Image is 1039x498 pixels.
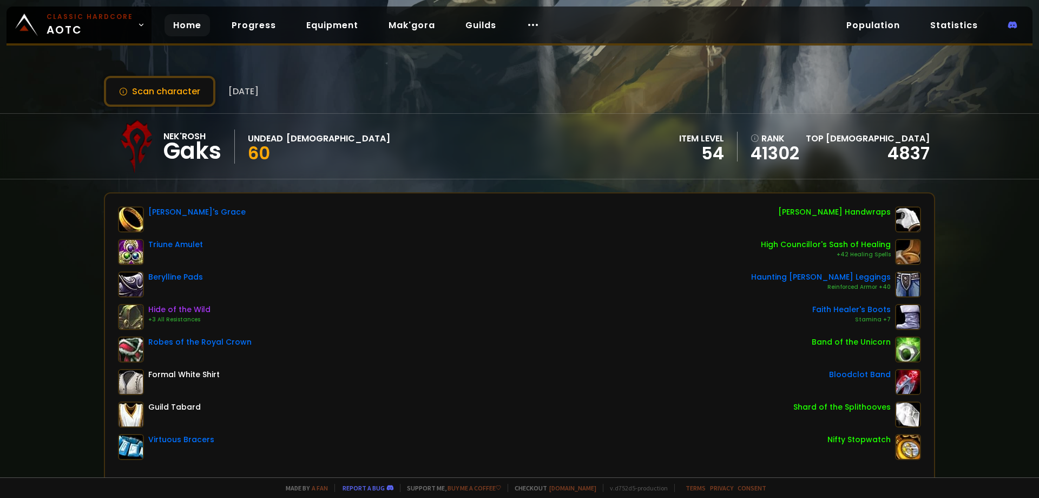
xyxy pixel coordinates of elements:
[793,402,891,413] div: Shard of the Splithooves
[286,132,390,145] div: [DEMOGRAPHIC_DATA]
[47,12,133,38] span: AOTC
[826,132,930,145] span: [DEMOGRAPHIC_DATA]
[812,304,891,315] div: Faith Healer's Boots
[895,434,921,460] img: item-2820
[148,402,201,413] div: Guild Tabard
[448,484,501,492] a: Buy me a coffee
[118,206,144,232] img: item-13102
[279,484,328,492] span: Made by
[738,484,766,492] a: Consent
[118,434,144,460] img: item-22079
[829,369,891,380] div: Bloodclot Band
[778,206,891,218] div: [PERSON_NAME] Handwraps
[228,85,259,98] span: [DATE]
[47,12,133,22] small: Classic Hardcore
[343,484,385,492] a: Report a bug
[148,369,220,380] div: Formal White Shirt
[603,484,668,492] span: v. d752d5 - production
[751,145,799,161] a: 41302
[163,143,221,159] div: Gaks
[148,315,211,324] div: +3 All Resistances
[812,337,891,348] div: Band of the Unicorn
[148,304,211,315] div: Hide of the Wild
[887,141,930,165] a: 4837
[838,14,909,36] a: Population
[148,337,252,348] div: Robes of the Royal Crown
[148,239,203,250] div: Triune Amulet
[118,369,144,395] img: item-4334
[223,14,285,36] a: Progress
[400,484,501,492] span: Support me,
[895,239,921,265] img: item-10144
[710,484,733,492] a: Privacy
[895,369,921,395] img: item-22257
[812,315,891,324] div: Stamina +7
[6,7,152,43] a: Classic HardcoreAOTC
[508,484,596,492] span: Checkout
[165,14,210,36] a: Home
[148,206,246,218] div: [PERSON_NAME]'s Grace
[163,130,221,143] div: Nek'Rosh
[118,402,144,428] img: item-5976
[761,239,891,250] div: High Councillor's Sash of Healing
[895,271,921,297] img: item-11929
[298,14,367,36] a: Equipment
[679,145,724,161] div: 54
[118,271,144,297] img: item-4197
[895,402,921,428] img: item-10659
[751,132,799,145] div: rank
[148,271,203,283] div: Berylline Pads
[761,250,891,259] div: +42 Healing Spells
[549,484,596,492] a: [DOMAIN_NAME]
[248,132,283,145] div: Undead
[895,206,921,232] img: item-19116
[380,14,444,36] a: Mak'gora
[679,132,724,145] div: item level
[118,304,144,330] img: item-18510
[118,337,144,363] img: item-11924
[312,484,328,492] a: a fan
[248,141,270,165] span: 60
[118,239,144,265] img: item-7722
[895,304,921,330] img: item-22247
[686,484,706,492] a: Terms
[457,14,505,36] a: Guilds
[751,271,891,283] div: Haunting [PERSON_NAME] Leggings
[148,434,214,445] div: Virtuous Bracers
[827,434,891,445] div: Nifty Stopwatch
[751,283,891,292] div: Reinforced Armor +40
[104,76,215,107] button: Scan character
[895,337,921,363] img: item-7553
[922,14,987,36] a: Statistics
[806,132,930,145] div: Top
